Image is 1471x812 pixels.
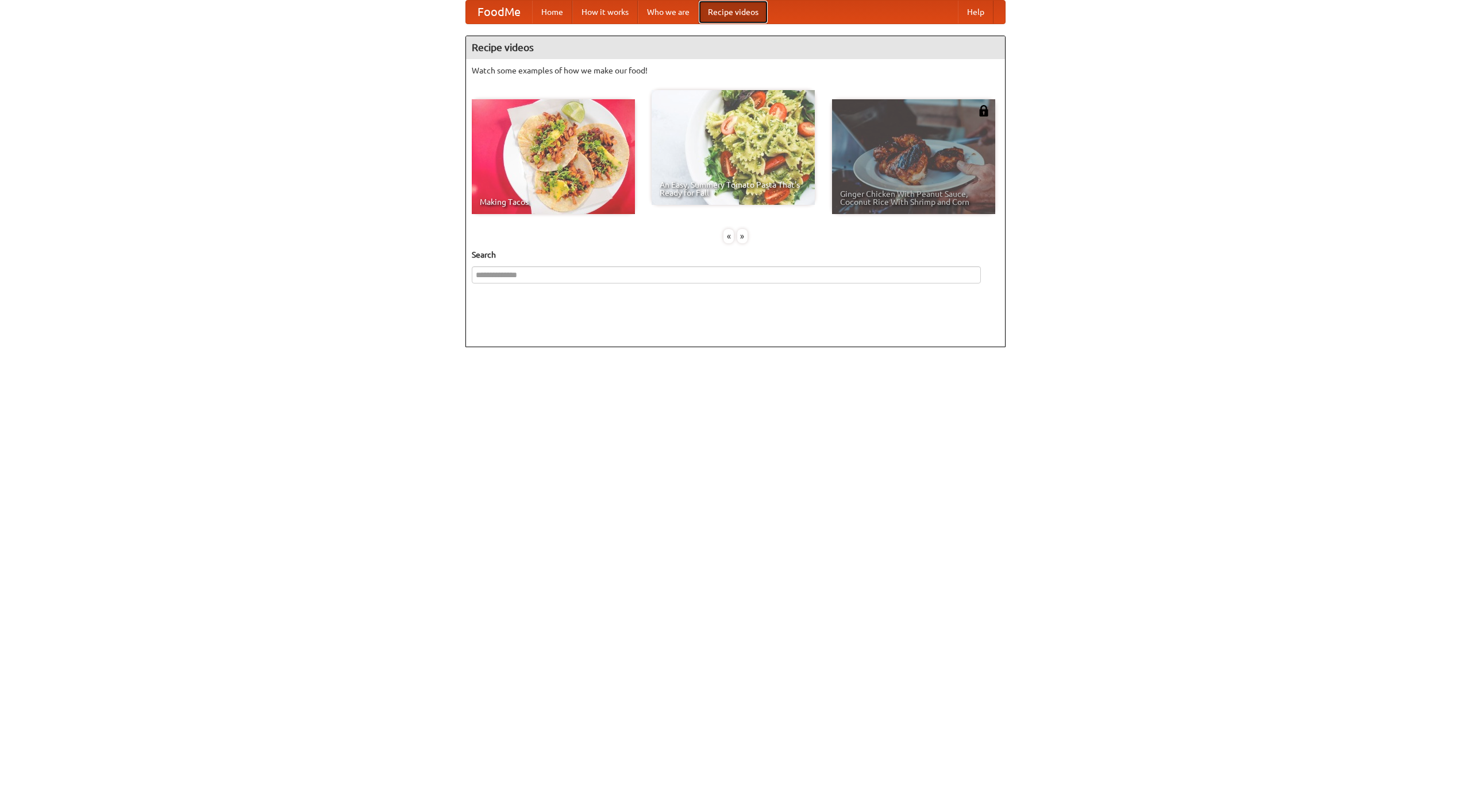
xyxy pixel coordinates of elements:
a: FoodMe [466,1,532,24]
span: Making Tacos [480,198,627,206]
a: Help [958,1,993,24]
a: Who we are [638,1,699,24]
span: An Easy, Summery Tomato Pasta That's Ready for Fall [660,181,807,197]
img: 483408.png [978,105,989,116]
div: » [737,229,748,243]
h5: Search [472,249,999,261]
p: Watch some examples of how we make our food! [472,65,999,76]
a: Making Tacos [472,99,635,214]
a: Home [532,1,572,24]
h4: Recipe videos [466,36,1005,59]
a: An Easy, Summery Tomato Pasta That's Ready for Fall [652,90,815,205]
div: « [723,229,734,243]
a: How it works [572,1,638,24]
a: Recipe videos [699,1,768,24]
